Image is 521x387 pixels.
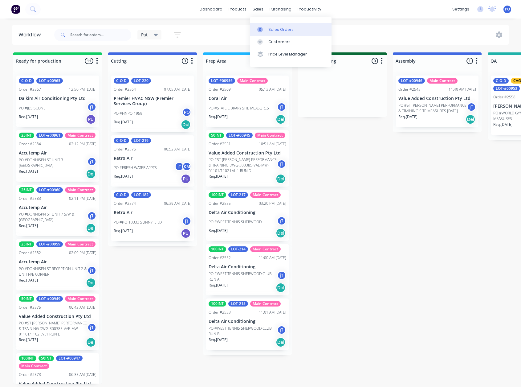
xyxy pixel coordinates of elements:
div: Order #2569 [209,87,231,92]
p: Req. [DATE] [19,278,38,283]
p: PO #STATE LIBRARY SITE MEASURES [209,105,269,111]
p: Req. [DATE] [209,337,228,343]
div: 100INTLOT-214Main ContractOrder #255211:00 AM [DATE]Delta Air ConditioningPO #WEST TENNIS SHERWOO... [206,244,289,295]
p: PO #FRESH WATER APPTS [114,165,157,171]
div: 100INT [209,192,226,198]
p: Req. [DATE] [209,282,228,288]
p: PO #ST [PERSON_NAME] PERFORMANCE & TRAINING DWG-300385-VAE-MW-01101/1102 LVL 1 RUN D [209,157,277,174]
div: productivity [295,5,324,14]
div: LOT-215 [228,301,248,307]
div: PO [182,108,191,117]
div: jT [87,211,96,220]
div: C-O-D [114,192,129,198]
p: Value Added Construction Pty Ltd [209,150,286,156]
div: 50INTLOT-#00949Main ContractOrder #257506:42 AM [DATE]Value Added Construction Pty LtdPO #ST [PER... [16,294,99,350]
div: Main Contract [250,246,281,252]
div: Price Level Manager [268,51,307,57]
p: PO #WEST TENNIS SHERWOOD CLUB RUN A [209,271,277,282]
p: PO #HNPO-1959 [114,111,142,116]
div: Main Contract [65,296,96,302]
div: jT [182,216,191,226]
p: Value Added Construction Pty Ltd [19,381,96,386]
div: Main Contract [65,187,96,193]
p: PO #ST [PERSON_NAME] PERFORMANCE & TRAINING SITE MEASURES [DATE] [398,103,467,114]
p: Delta Air Conditioning [209,264,286,270]
div: 25INT [19,133,34,138]
div: Order #2555 [209,201,231,206]
div: 06:39 AM [DATE] [164,201,191,206]
p: Req. [DATE] [209,174,228,179]
p: Req. [DATE] [114,174,133,179]
div: 06:42 AM [DATE] [69,305,96,310]
p: Dalkim Air Conditioning Pty Ltd [19,96,96,101]
div: Main Contract [19,363,49,369]
div: Del [276,283,286,293]
div: jT [87,157,96,166]
div: 25INTLOT-#00959Main ContractOrder #258202:09 PM [DATE]Accutemp AirPO #DONNISPN ST RECEPTION UNIT ... [16,239,99,290]
div: Order #2573 [19,372,41,377]
p: Premier HVAC NSW (Premier Services Group) [114,96,191,106]
p: Accutemp Air [19,259,96,265]
div: Del [276,228,286,238]
p: PO #P.O-10333 SUNNYFEILD [114,220,162,225]
p: Req. [DATE] [114,228,133,234]
div: jT [175,162,184,171]
span: PO [505,6,510,12]
div: Main Contract [427,78,458,84]
img: Factory [11,5,20,14]
div: 25INT [19,187,34,193]
div: 11:01 AM [DATE] [259,310,286,315]
div: 06:35 AM [DATE] [69,372,96,377]
div: C-O-DLOT-182Order #257406:39 AM [DATE]Retro AirPO #P.O-10333 SUNNYFEILDjTReq.[DATE]PU [111,190,194,241]
div: 12:50 PM [DATE] [69,87,96,92]
div: C-O-D [493,78,509,84]
p: Value Added Construction Pty Ltd [19,314,96,319]
p: Delta Air Conditioning [209,319,286,324]
a: dashboard [197,5,226,14]
p: Delta Air Conditioning [209,210,286,215]
div: Order #2553 [209,310,231,315]
div: Del [86,223,96,233]
div: jT [277,271,286,280]
div: LOT-#00959 [36,241,63,247]
div: LOT-220 [131,78,151,84]
span: Pat [141,31,148,38]
div: 50INT [209,133,224,138]
div: jT [87,323,96,332]
p: Req. [DATE] [114,119,133,125]
div: 50INT [39,356,54,361]
div: Order #2564 [114,87,136,92]
div: LOT-#00960 [36,187,63,193]
div: 11:00 AM [DATE] [259,255,286,261]
div: 02:12 PM [DATE] [69,141,96,147]
div: jT [87,266,96,275]
div: Customers [268,39,291,45]
p: PO #DONNISPN ST RECEPTION UNIT 2 & UNIT N/E CORNER [19,266,87,277]
p: Req. [DATE] [209,114,228,120]
div: Order #2574 [114,201,136,206]
p: PO #WEST TENNIS SHERWOOD [209,219,262,225]
div: 50INTLOT-#00945Main ContractOrder #255110:51 AM [DATE]Value Added Construction Pty LtdPO #ST [PER... [206,130,289,187]
div: C-O-D [114,78,129,84]
div: Order #2584 [19,141,41,147]
div: PU [181,174,191,184]
div: KM [182,162,191,171]
p: Accutemp Air [19,205,96,210]
div: 02:11 PM [DATE] [69,196,96,201]
p: Retro Air [114,156,191,161]
div: LOT-182 [131,192,151,198]
div: C-O-DLOT-220Order #256407:05 AM [DATE]Premier HVAC NSW (Premier Services Group)PO #HNPO-1959POReq... [111,76,194,132]
p: Accutemp Air [19,150,96,156]
div: LOT-#00961 [36,133,63,138]
div: Order #2551 [209,141,231,147]
p: Req. [DATE] [209,228,228,233]
div: Main Contract [65,241,96,247]
p: Value Added Construction Pty Ltd [398,96,476,101]
p: Retro Air [114,210,191,215]
div: settings [449,5,472,14]
div: C-O-D [114,138,129,143]
div: 100INTLOT-215Main ContractOrder #255311:01 AM [DATE]Delta Air ConditioningPO #WEST TENNIS SHERWOO... [206,298,289,350]
div: 11:40 AM [DATE] [449,87,476,92]
div: LOT-#00956 [209,78,235,84]
div: Del [276,174,286,184]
